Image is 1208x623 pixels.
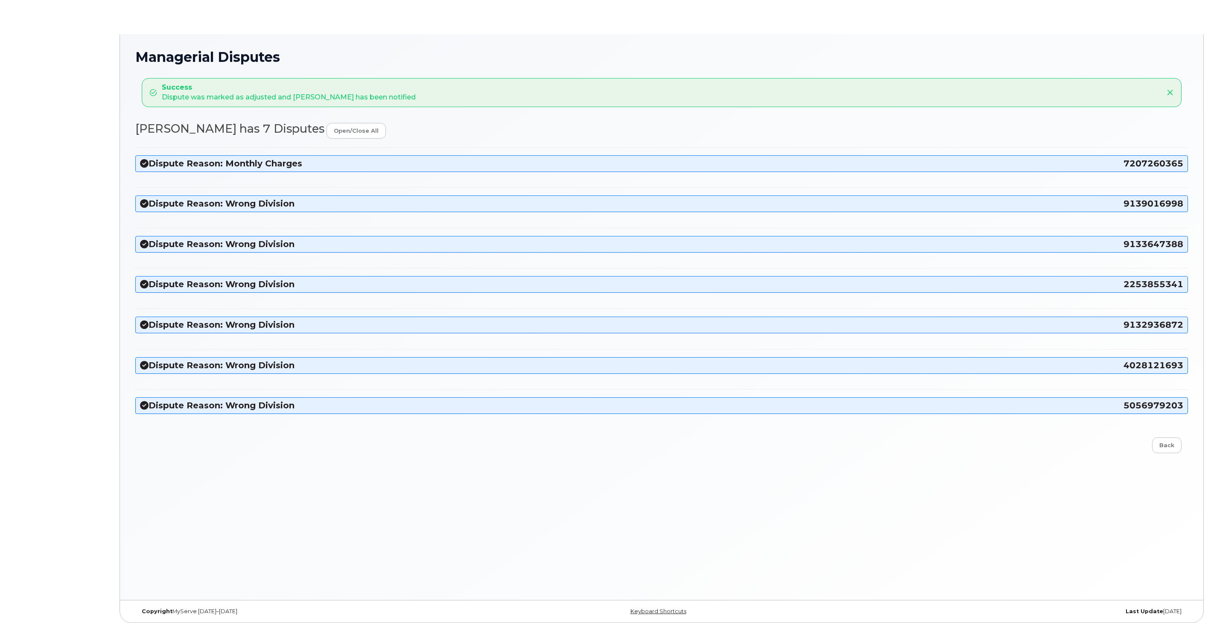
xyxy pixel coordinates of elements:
div: Dispute was marked as adjusted and [PERSON_NAME] has been notified [162,83,416,102]
a: open/close all [327,123,386,139]
strong: Success [162,83,416,93]
a: Back [1152,437,1182,453]
h2: [PERSON_NAME] has 7 Disputes [135,122,1188,139]
h3: Dispute Reason: Wrong Division [140,239,1183,250]
h3: Dispute Reason: Wrong Division [140,360,1183,371]
div: MyServe [DATE]–[DATE] [135,608,486,615]
span: 9139016998 [1123,198,1183,210]
h1: Managerial Disputes [135,49,1188,64]
span: 2253855341 [1123,279,1183,290]
h3: Dispute Reason: Wrong Division [140,279,1183,290]
h3: Dispute Reason: Monthly Charges [140,158,1183,169]
span: 9132936872 [1123,319,1183,331]
h3: Dispute Reason: Wrong Division [140,400,1183,411]
a: Keyboard Shortcuts [630,608,686,614]
strong: Last Update [1126,608,1163,614]
h3: Dispute Reason: Wrong Division [140,319,1183,331]
strong: Copyright [142,608,172,614]
span: 5056979203 [1123,400,1183,411]
span: 9133647388 [1123,239,1183,250]
h3: Dispute Reason: Wrong Division [140,198,1183,210]
div: [DATE] [837,608,1188,615]
span: 7207260365 [1123,158,1183,169]
span: 4028121693 [1123,360,1183,371]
